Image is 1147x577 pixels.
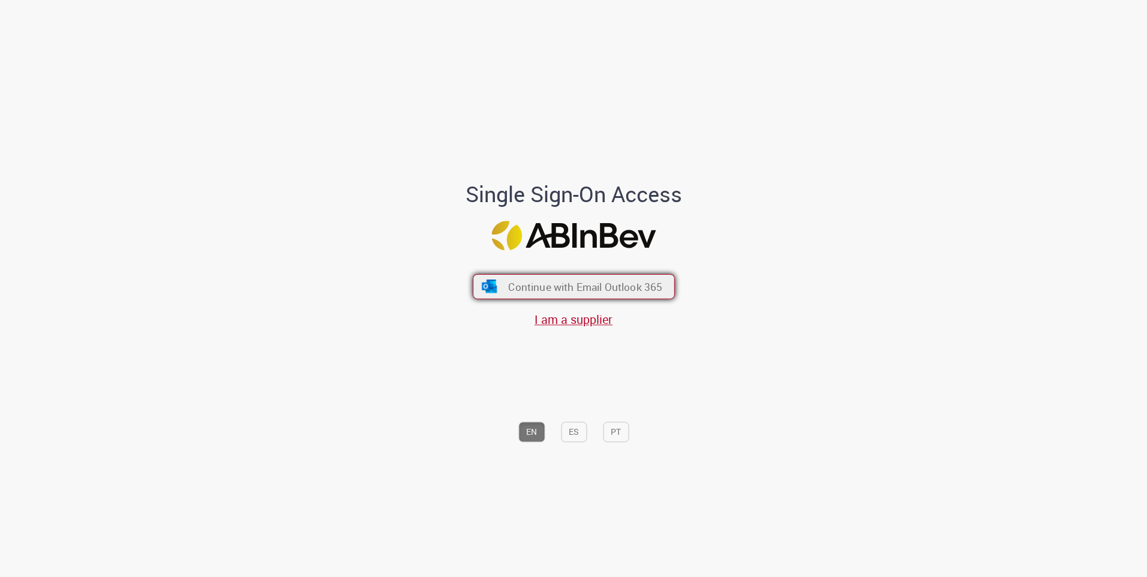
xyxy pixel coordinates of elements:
[535,312,612,328] a: I am a supplier
[407,183,740,207] h1: Single Sign-On Access
[491,221,656,250] img: Logo ABInBev
[481,280,498,293] img: ícone Azure/Microsoft 360
[603,422,629,442] button: PT
[561,422,587,442] button: ES
[518,422,545,442] button: EN
[473,274,675,299] button: ícone Azure/Microsoft 360 Continue with Email Outlook 365
[508,280,662,293] span: Continue with Email Outlook 365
